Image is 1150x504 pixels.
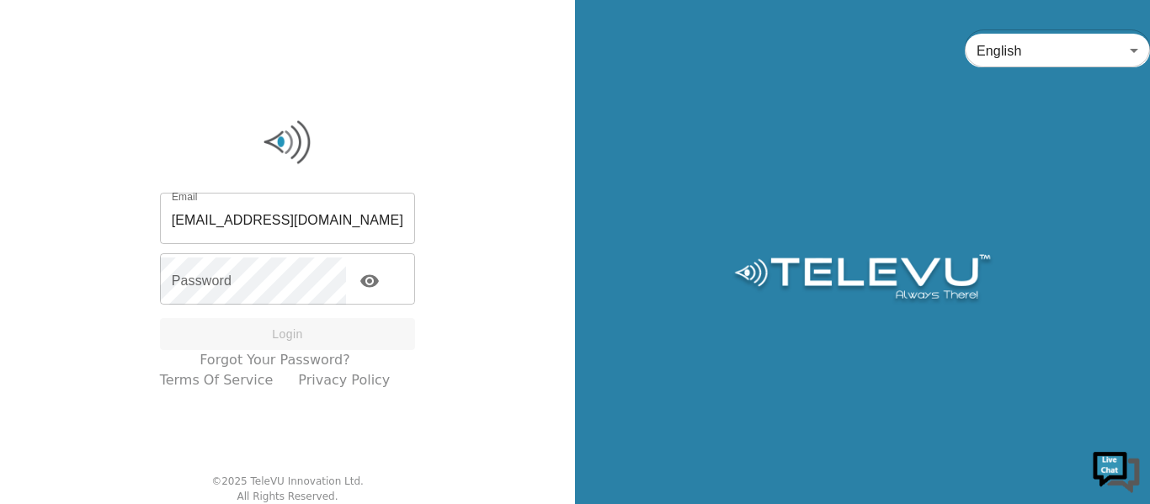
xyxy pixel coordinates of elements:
a: Forgot your password? [200,350,350,370]
div: All Rights Reserved. [237,489,338,504]
div: English [965,27,1150,74]
button: toggle password visibility [353,264,386,298]
a: Privacy Policy [298,370,390,390]
img: Logo [160,117,416,167]
div: © 2025 TeleVU Innovation Ltd. [211,474,364,489]
a: Terms of Service [160,370,274,390]
img: Chat Widget [1091,445,1142,496]
img: Logo [732,254,993,305]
